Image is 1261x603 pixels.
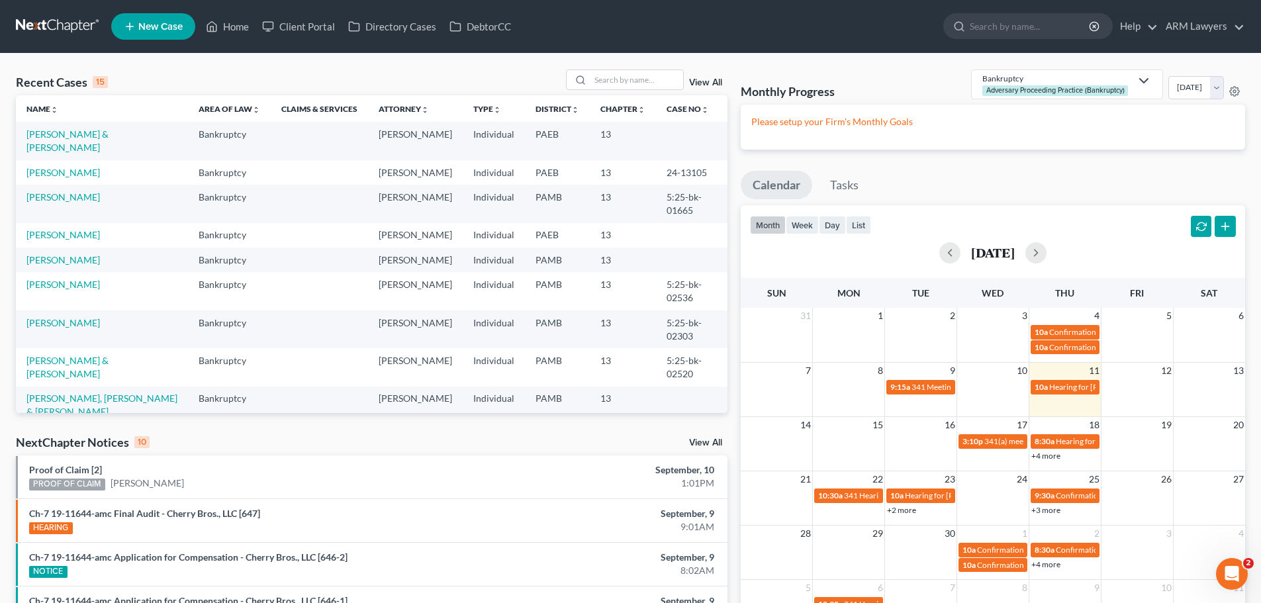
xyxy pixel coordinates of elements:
span: 25 [1088,471,1101,487]
td: 13 [590,122,656,160]
span: 6 [1237,308,1245,324]
a: [PERSON_NAME] & [PERSON_NAME] [26,355,109,379]
a: Directory Cases [342,15,443,38]
td: PAEB [525,122,590,160]
span: 19 [1160,417,1173,433]
td: Bankruptcy [188,248,271,272]
a: +2 more [887,505,916,515]
td: Individual [463,387,525,424]
td: Bankruptcy [188,348,271,386]
span: 10a [962,545,976,555]
span: 9 [1093,580,1101,596]
i: unfold_more [637,106,645,114]
span: Mon [837,287,861,299]
span: 6 [876,580,884,596]
span: 20 [1232,417,1245,433]
td: PAMB [525,185,590,222]
a: Proof of Claim [2] [29,464,102,475]
span: 10:30a [818,490,843,500]
span: 7 [949,580,957,596]
span: 22 [871,471,884,487]
td: Individual [463,272,525,310]
td: Bankruptcy [188,160,271,185]
span: Confirmation Hearing for [PERSON_NAME] [977,560,1129,570]
div: Adversary Proceeding Practice (Bankruptcy) [982,85,1128,95]
span: 8:30a [1035,436,1054,446]
span: 4 [1093,308,1101,324]
a: Attorneyunfold_more [379,104,429,114]
h3: Monthly Progress [741,83,835,99]
a: DebtorCC [443,15,518,38]
button: list [846,216,871,234]
td: 13 [590,310,656,348]
td: PAMB [525,310,590,348]
span: 27 [1232,471,1245,487]
span: 4 [1237,526,1245,541]
td: 13 [590,160,656,185]
button: day [819,216,846,234]
i: unfold_more [50,106,58,114]
span: 2 [1093,526,1101,541]
div: 8:02AM [494,564,714,577]
span: 12 [1160,363,1173,379]
a: [PERSON_NAME] [26,279,100,290]
td: 5:25-bk-02303 [656,310,727,348]
span: Confirmation Hearing for [PERSON_NAME] [1056,490,1207,500]
td: 5:25-bk-01665 [656,185,727,222]
td: PAEB [525,223,590,248]
a: Help [1113,15,1158,38]
a: Districtunfold_more [536,104,579,114]
div: 15 [93,76,108,88]
span: Hearing for [PERSON_NAME] [PERSON_NAME] [1049,382,1216,392]
input: Search by name... [970,14,1091,38]
td: 13 [590,272,656,310]
i: unfold_more [493,106,501,114]
span: 10 [1160,580,1173,596]
a: View All [689,438,722,447]
td: [PERSON_NAME] [368,223,463,248]
span: 2 [949,308,957,324]
th: Claims & Services [271,95,368,122]
td: Individual [463,185,525,222]
td: [PERSON_NAME] [368,310,463,348]
td: 5:25-bk-02536 [656,272,727,310]
span: Confirmation Date for [PERSON_NAME] [1049,342,1190,352]
span: 30 [943,526,957,541]
td: Individual [463,248,525,272]
a: Nameunfold_more [26,104,58,114]
a: Case Nounfold_more [667,104,709,114]
td: Bankruptcy [188,310,271,348]
td: PAEB [525,160,590,185]
span: 3:10p [962,436,983,446]
span: Hearing for Rhinesca [PERSON_NAME] [1056,436,1192,446]
td: PAMB [525,248,590,272]
td: Individual [463,348,525,386]
a: Typeunfold_more [473,104,501,114]
span: 21 [799,471,812,487]
span: 9 [949,363,957,379]
a: [PERSON_NAME] [26,191,100,203]
a: [PERSON_NAME] & [PERSON_NAME] [26,128,109,153]
td: PAMB [525,272,590,310]
a: [PERSON_NAME], [PERSON_NAME] & [PERSON_NAME] [26,393,177,417]
i: unfold_more [252,106,260,114]
i: unfold_more [701,106,709,114]
td: [PERSON_NAME] [368,160,463,185]
span: 10a [890,490,904,500]
a: +4 more [1031,559,1060,569]
a: Calendar [741,171,812,200]
td: [PERSON_NAME] [368,122,463,160]
td: Bankruptcy [188,122,271,160]
span: 341 Meeting [911,382,955,392]
a: +4 more [1031,451,1060,461]
span: Confirmation hearing for Rhinesca [PERSON_NAME] [1056,545,1239,555]
span: 9:30a [1035,490,1054,500]
td: Bankruptcy [188,185,271,222]
span: 23 [943,471,957,487]
a: Client Portal [256,15,342,38]
span: 10a [962,560,976,570]
p: Please setup your Firm's Monthly Goals [751,115,1235,128]
span: 8:30a [1035,545,1054,555]
span: 3 [1165,526,1173,541]
span: 16 [943,417,957,433]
